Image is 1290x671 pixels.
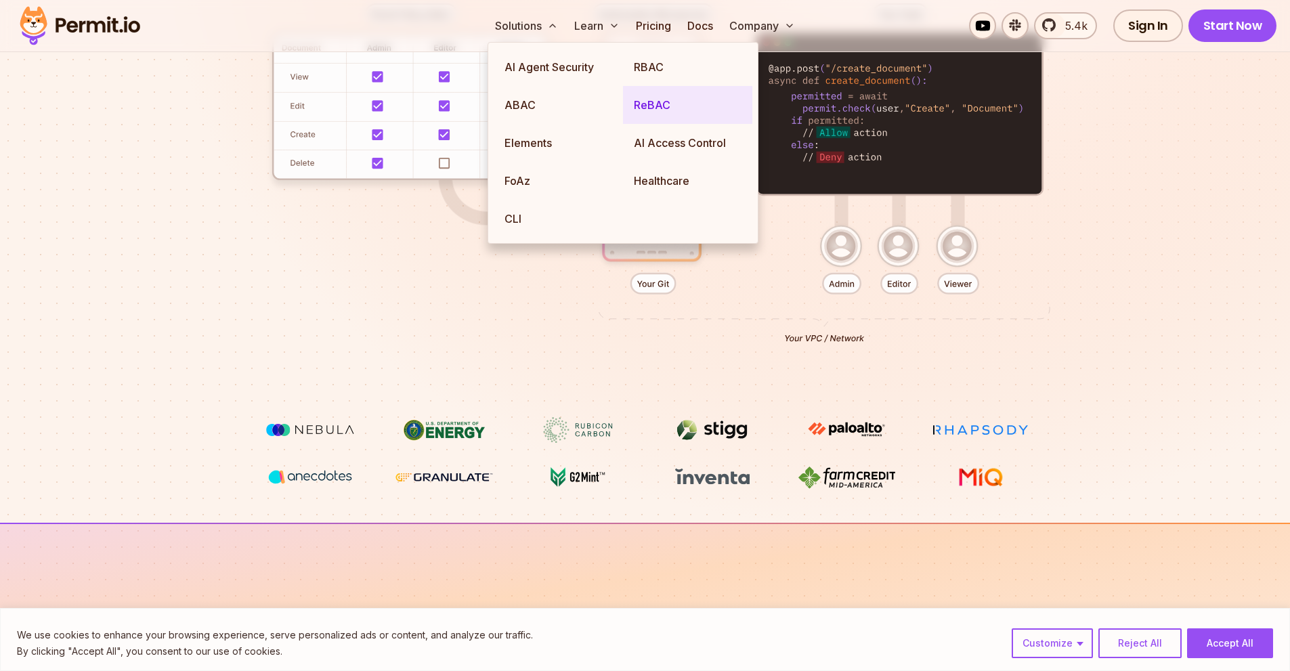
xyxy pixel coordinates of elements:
[494,124,623,162] a: Elements
[393,464,495,490] img: Granulate
[1187,628,1273,658] button: Accept All
[623,86,752,124] a: ReBAC
[1098,628,1182,658] button: Reject All
[494,200,623,238] a: CLI
[393,417,495,443] img: US department of energy
[1113,9,1183,42] a: Sign In
[17,643,533,659] p: By clicking "Accept All", you consent to our use of cookies.
[494,162,623,200] a: FoAz
[796,464,897,490] img: Farm Credit
[1034,12,1097,39] a: 5.4k
[930,417,1031,443] img: Rhapsody Health
[796,417,897,441] img: paloalto
[490,12,563,39] button: Solutions
[17,627,533,643] p: We use cookies to enhance your browsing experience, serve personalized ads or content, and analyz...
[14,3,146,49] img: Permit logo
[623,162,752,200] a: Healthcare
[569,12,625,39] button: Learn
[1057,18,1088,34] span: 5.4k
[1012,628,1093,658] button: Customize
[528,464,629,490] img: G2mint
[934,466,1026,489] img: MIQ
[1188,9,1277,42] a: Start Now
[682,12,718,39] a: Docs
[528,417,629,443] img: Rubicon
[724,12,800,39] button: Company
[494,86,623,124] a: ABAC
[630,12,676,39] a: Pricing
[494,48,623,86] a: AI Agent Security
[259,417,361,443] img: Nebula
[662,417,763,443] img: Stigg
[623,48,752,86] a: RBAC
[662,464,763,489] img: inventa
[259,464,361,490] img: vega
[623,124,752,162] a: AI Access Control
